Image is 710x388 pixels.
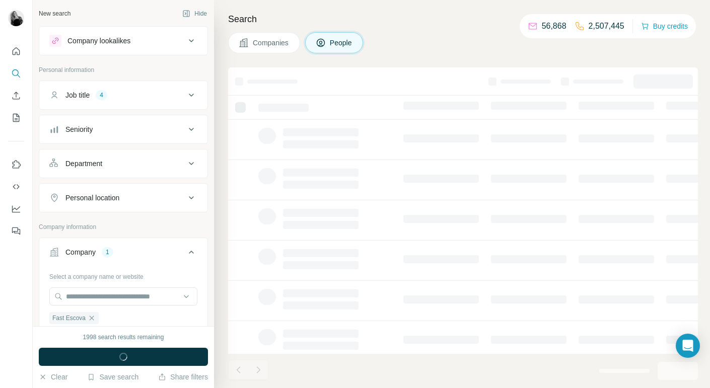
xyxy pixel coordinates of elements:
[65,193,119,203] div: Personal location
[8,156,24,174] button: Use Surfe on LinkedIn
[65,90,90,100] div: Job title
[39,9,70,18] div: New search
[253,38,290,48] span: Companies
[228,12,698,26] h4: Search
[330,38,353,48] span: People
[83,333,164,342] div: 1998 search results remaining
[65,159,102,169] div: Department
[39,186,207,210] button: Personal location
[39,29,207,53] button: Company lookalikes
[158,372,208,382] button: Share filters
[39,372,67,382] button: Clear
[65,124,93,134] div: Seniority
[8,87,24,105] button: Enrich CSV
[39,117,207,141] button: Seniority
[8,10,24,26] img: Avatar
[96,91,107,100] div: 4
[39,65,208,74] p: Personal information
[39,222,208,231] p: Company information
[676,334,700,358] div: Open Intercom Messenger
[542,20,566,32] p: 56,868
[67,36,130,46] div: Company lookalikes
[8,109,24,127] button: My lists
[39,151,207,176] button: Department
[52,314,86,323] span: Fast Escova
[87,372,138,382] button: Save search
[102,248,113,257] div: 1
[39,83,207,107] button: Job title4
[589,20,624,32] p: 2,507,445
[8,64,24,83] button: Search
[8,200,24,218] button: Dashboard
[39,240,207,268] button: Company1
[8,222,24,240] button: Feedback
[8,42,24,60] button: Quick start
[641,19,688,33] button: Buy credits
[49,268,197,281] div: Select a company name or website
[175,6,214,21] button: Hide
[8,178,24,196] button: Use Surfe API
[65,247,96,257] div: Company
